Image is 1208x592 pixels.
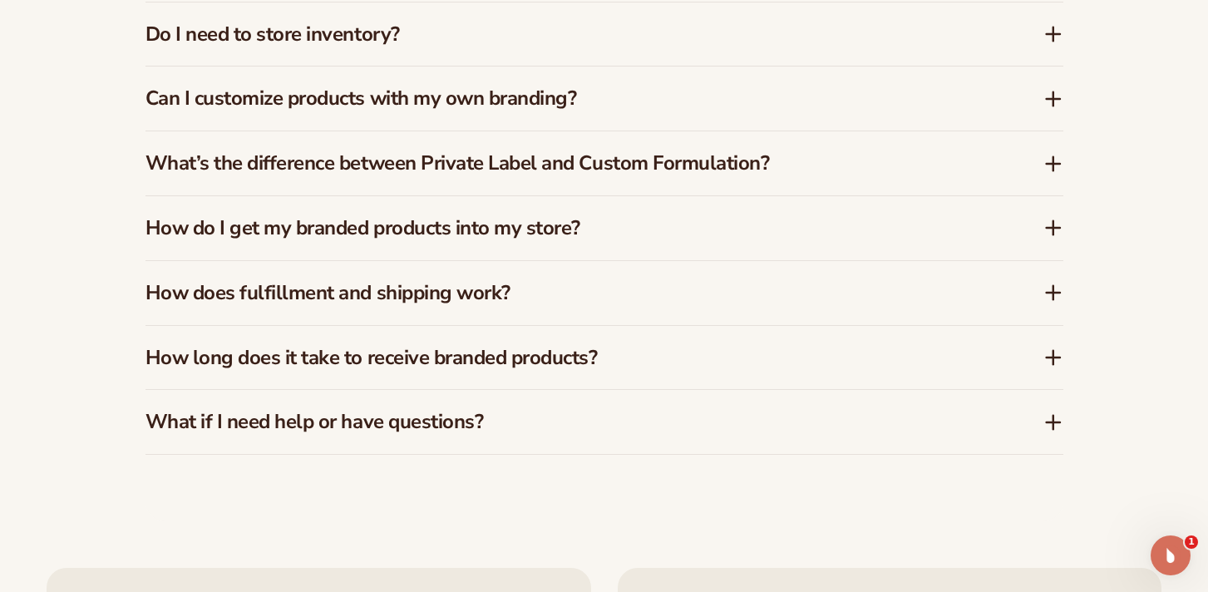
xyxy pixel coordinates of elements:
[145,281,994,305] h3: How does fulfillment and shipping work?
[145,86,994,111] h3: Can I customize products with my own branding?
[145,410,994,434] h3: What if I need help or have questions?
[145,346,994,370] h3: How long does it take to receive branded products?
[1185,535,1198,549] span: 1
[145,216,994,240] h3: How do I get my branded products into my store?
[145,151,994,175] h3: What’s the difference between Private Label and Custom Formulation?
[1151,535,1191,575] iframe: Intercom live chat
[145,22,994,47] h3: Do I need to store inventory?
